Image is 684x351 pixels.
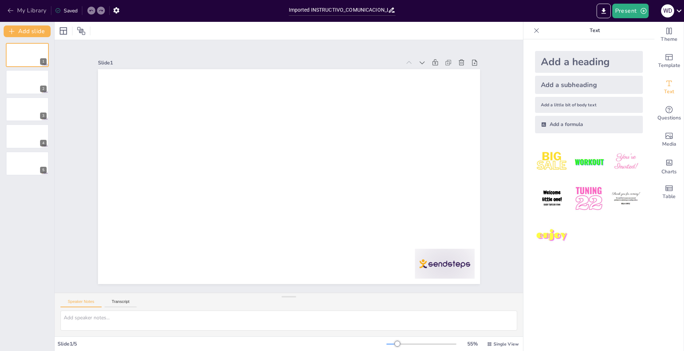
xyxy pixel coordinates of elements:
div: Add a formula [535,116,643,133]
div: 5 [40,167,47,173]
span: Charts [661,168,677,176]
div: 3 [6,97,49,121]
img: 2.jpeg [572,145,606,179]
div: 2 [6,70,49,94]
div: Change the overall theme [654,22,684,48]
img: 3.jpeg [609,145,643,179]
div: Add images, graphics, shapes or video [654,127,684,153]
button: Present [612,4,649,18]
button: My Library [5,5,50,16]
div: Add a heading [535,51,643,73]
div: W D [661,4,674,17]
div: Add charts and graphs [654,153,684,179]
span: Table [663,193,676,201]
div: Slide 1 / 5 [58,340,386,347]
div: Saved [55,7,78,14]
span: Text [664,88,674,96]
div: 3 [40,113,47,119]
button: Add slide [4,25,51,37]
span: Single View [494,341,519,347]
button: Export to PowerPoint [597,4,611,18]
div: Add a subheading [535,76,643,94]
div: 55 % [464,340,481,347]
div: 4 [40,140,47,146]
div: Add a little bit of body text [535,97,643,113]
div: Add text boxes [654,74,684,100]
div: 1 [40,58,47,65]
span: Template [658,62,680,70]
span: Media [662,140,676,148]
span: Position [77,27,86,35]
img: 6.jpeg [609,182,643,216]
button: Transcript [105,299,137,307]
div: 1 [6,43,49,67]
img: 7.jpeg [535,219,569,253]
img: 5.jpeg [572,182,606,216]
div: Layout [58,25,69,37]
span: Theme [661,35,677,43]
img: 4.jpeg [535,182,569,216]
div: Add a table [654,179,684,205]
div: 5 [6,151,49,175]
div: 2 [40,86,47,92]
button: W D [661,4,674,18]
span: Questions [657,114,681,122]
input: Insert title [289,5,388,15]
img: 1.jpeg [535,145,569,179]
div: Add ready made slides [654,48,684,74]
div: Get real-time input from your audience [654,100,684,127]
div: 4 [6,124,49,148]
button: Speaker Notes [60,299,102,307]
p: Text [542,22,647,39]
